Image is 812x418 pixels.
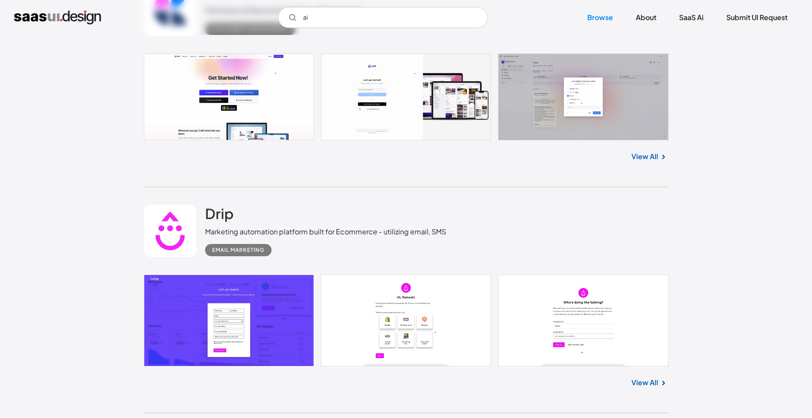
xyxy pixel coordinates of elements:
a: View All [631,377,658,388]
form: Email Form [278,7,488,28]
a: home [14,10,101,24]
a: Drip [205,205,233,226]
a: About [625,8,667,27]
div: Email Marketing [212,245,265,255]
div: Marketing automation platform built for Ecommerce - utilizing email, SMS [205,226,446,237]
a: View All [631,151,658,162]
a: Submit UI Request [716,8,798,27]
a: Browse [577,8,624,27]
h2: Drip [205,205,233,222]
a: SaaS Ai [669,8,714,27]
input: Search UI designs you're looking for... [278,7,488,28]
